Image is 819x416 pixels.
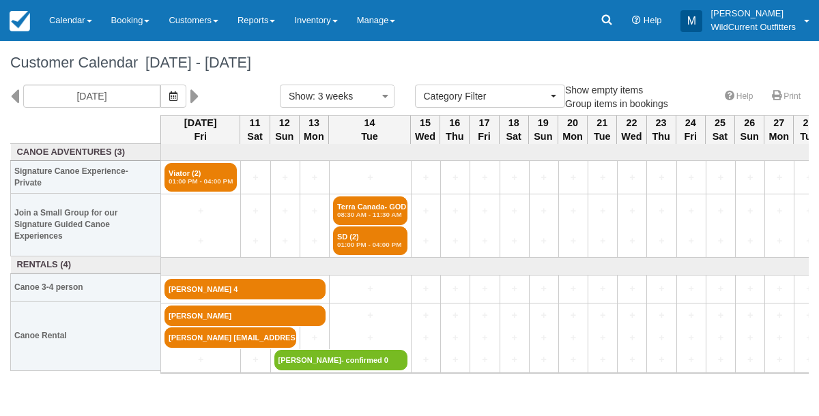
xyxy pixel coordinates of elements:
a: + [768,331,790,345]
button: Category Filter [415,85,565,108]
a: + [562,282,584,296]
a: + [244,353,266,367]
a: + [415,170,437,185]
th: 12 Sun [270,115,299,144]
a: + [592,353,614,367]
a: + [650,353,672,367]
a: + [244,170,266,185]
a: + [562,353,584,367]
th: 17 Fri [470,115,499,144]
span: : 3 weeks [313,91,353,102]
th: [DATE] Fri [161,115,240,144]
a: + [650,331,672,345]
th: Signature Canoe Experience- Private [11,161,161,194]
a: SD (2)01:00 PM - 04:00 PM [333,226,407,255]
th: 22 Wed [617,115,646,144]
a: + [621,204,643,218]
a: + [710,282,732,296]
a: + [474,170,495,185]
a: + [680,331,702,345]
a: + [710,170,732,185]
a: + [768,308,790,323]
a: + [533,282,555,296]
span: Category Filter [424,89,547,103]
a: + [504,170,526,185]
th: 18 Sat [499,115,528,144]
a: + [592,308,614,323]
th: 16 Thu [440,115,470,144]
a: + [710,234,732,248]
span: Show empty items [549,85,654,94]
a: + [710,331,732,345]
a: + [710,353,732,367]
a: + [710,308,732,323]
a: + [304,170,326,185]
a: [PERSON_NAME] 4 [164,279,326,299]
a: + [304,204,326,218]
a: + [562,331,584,345]
em: 01:00 PM - 04:00 PM [337,241,403,249]
p: [PERSON_NAME] [710,7,796,20]
a: + [504,234,526,248]
a: + [562,308,584,323]
a: + [533,234,555,248]
a: Viator (2)01:00 PM - 04:00 PM [164,163,237,192]
a: + [739,282,761,296]
a: + [739,234,761,248]
th: 25 Sat [705,115,734,144]
a: + [650,204,672,218]
a: + [680,234,702,248]
div: M [680,10,702,32]
a: + [304,234,326,248]
a: + [415,204,437,218]
th: 14 Tue [329,115,411,144]
a: + [680,204,702,218]
a: + [621,331,643,345]
a: + [768,353,790,367]
th: Canoe Rental [11,301,161,370]
a: + [739,353,761,367]
a: + [415,234,437,248]
span: Group items in bookings [549,98,679,108]
a: + [504,282,526,296]
a: + [533,204,555,218]
a: + [650,234,672,248]
a: + [444,170,466,185]
th: Join a Small Group for our Signature Guided Canoe Experiences [11,194,161,256]
a: + [274,170,296,185]
a: + [444,204,466,218]
a: + [274,204,296,218]
a: + [333,170,407,185]
a: + [592,170,614,185]
a: + [444,234,466,248]
a: + [533,170,555,185]
a: + [768,170,790,185]
a: + [474,331,495,345]
i: Help [632,16,641,25]
a: + [680,282,702,296]
a: + [533,331,555,345]
a: Canoe Adventures (3) [14,146,158,159]
a: + [621,170,643,185]
a: Help [717,87,762,106]
em: 08:30 AM - 11:30 AM [337,211,403,219]
a: + [333,308,407,323]
a: + [244,234,266,248]
a: + [533,308,555,323]
a: + [504,204,526,218]
a: + [562,170,584,185]
img: checkfront-main-nav-mini-logo.png [10,11,30,31]
a: Rentals (4) [14,258,158,271]
a: [PERSON_NAME] [164,306,326,326]
a: + [592,282,614,296]
a: + [768,204,790,218]
a: + [504,331,526,345]
a: + [274,234,296,248]
a: + [621,234,643,248]
a: + [304,331,326,345]
a: + [562,204,584,218]
a: + [444,353,466,367]
span: Help [644,15,662,25]
a: + [333,282,407,296]
label: Group items in bookings [549,93,677,114]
